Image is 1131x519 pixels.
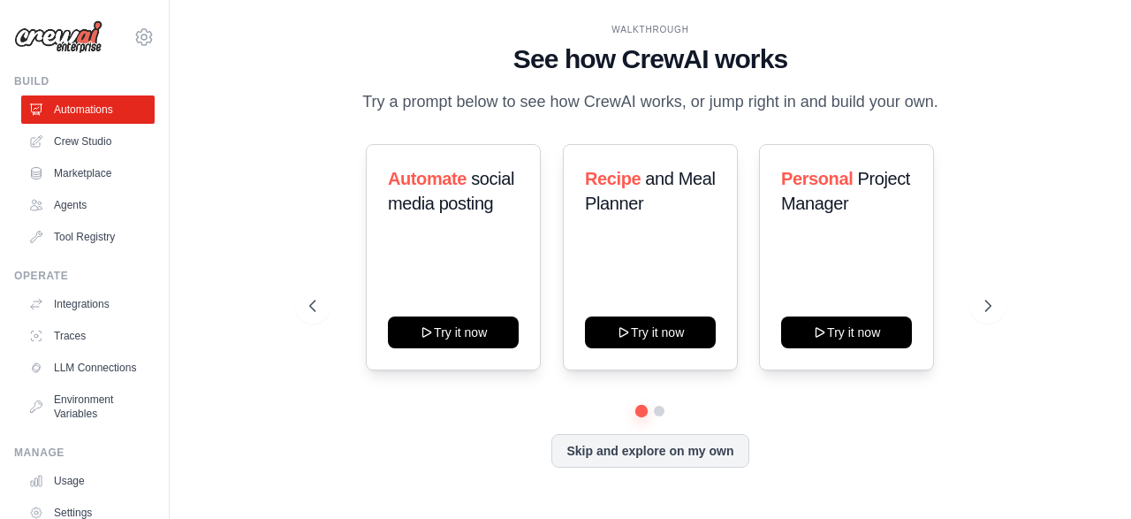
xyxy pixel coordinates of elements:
[781,317,912,348] button: Try it now
[21,127,155,156] a: Crew Studio
[21,290,155,318] a: Integrations
[585,317,716,348] button: Try it now
[551,434,748,468] button: Skip and explore on my own
[781,169,910,213] span: Project Manager
[21,467,155,495] a: Usage
[21,191,155,219] a: Agents
[388,169,514,213] span: social media posting
[309,23,991,36] div: WALKTHROUGH
[781,169,853,188] span: Personal
[21,159,155,187] a: Marketplace
[14,269,155,283] div: Operate
[21,95,155,124] a: Automations
[388,169,467,188] span: Automate
[14,20,102,54] img: Logo
[14,446,155,460] div: Manage
[388,317,519,348] button: Try it now
[309,43,991,75] h1: See how CrewAI works
[14,74,155,88] div: Build
[21,354,155,382] a: LLM Connections
[21,223,155,251] a: Tool Registry
[21,385,155,428] a: Environment Variables
[353,89,947,115] p: Try a prompt below to see how CrewAI works, or jump right in and build your own.
[585,169,715,213] span: and Meal Planner
[1043,434,1131,519] iframe: Chat Widget
[585,169,641,188] span: Recipe
[21,322,155,350] a: Traces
